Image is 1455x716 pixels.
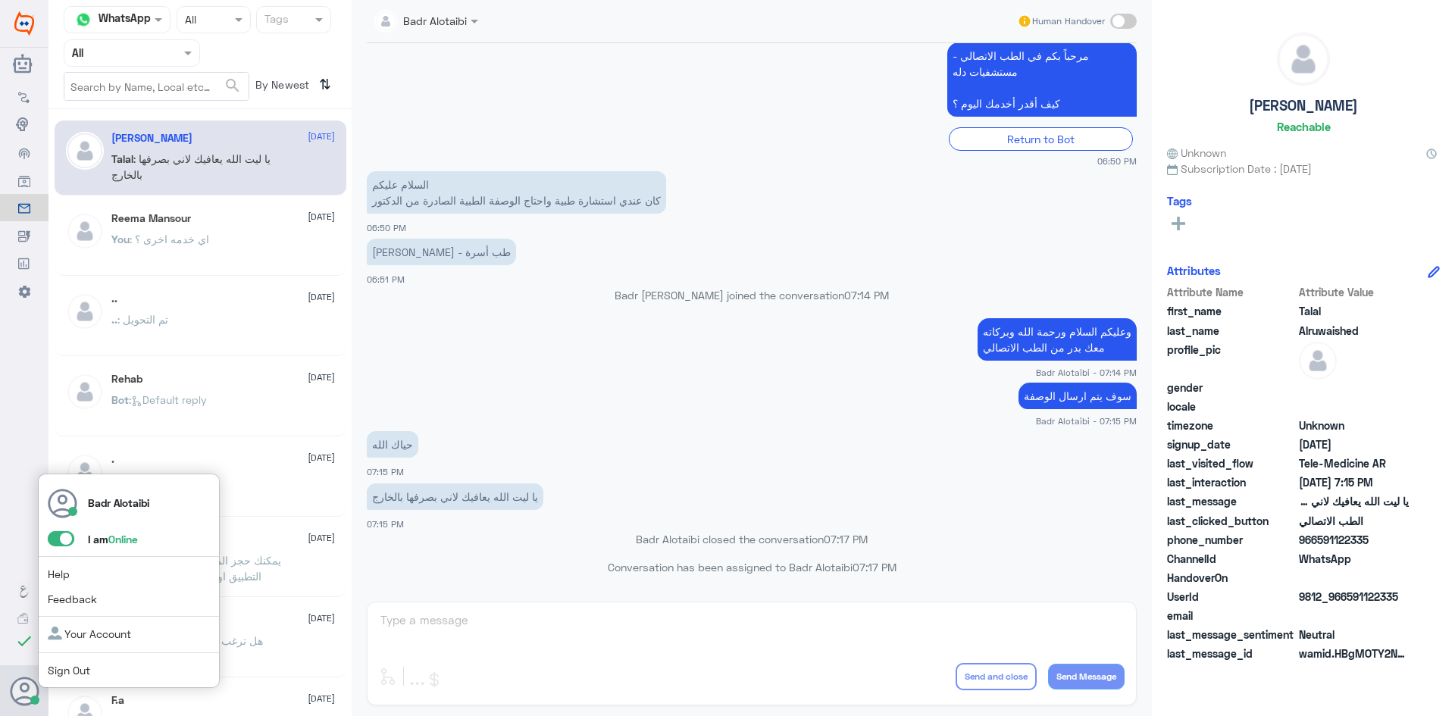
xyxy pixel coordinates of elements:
[1299,303,1409,319] span: Talal
[1278,33,1329,85] img: defaultAdmin.png
[88,495,149,511] p: Badr Alotaibi
[1167,303,1296,319] span: first_name
[48,567,70,580] a: Help
[1167,455,1296,471] span: last_visited_flow
[66,373,104,411] img: defaultAdmin.png
[367,467,404,477] span: 07:15 PM
[308,371,335,384] span: [DATE]
[308,290,335,304] span: [DATE]
[111,152,133,165] span: Talal
[308,130,335,143] span: [DATE]
[1167,161,1440,177] span: Subscription Date : [DATE]
[108,533,138,546] span: Online
[130,233,209,245] span: : اي خدمه اخرى ؟
[1299,380,1409,396] span: null
[367,431,418,458] p: 5/8/2025, 7:15 PM
[1299,284,1409,300] span: Attribute Value
[1299,608,1409,624] span: null
[1277,120,1331,133] h6: Reachable
[66,453,104,491] img: defaultAdmin.png
[224,73,242,98] button: search
[1167,284,1296,300] span: Attribute Name
[1299,474,1409,490] span: 2025-08-05T16:15:46.662Z
[308,531,335,545] span: [DATE]
[129,393,207,406] span: : Default reply
[224,77,242,95] span: search
[1299,455,1409,471] span: Tele-Medicine AR
[117,313,168,326] span: : تم التحويل
[1048,664,1125,689] button: Send Message
[1299,513,1409,529] span: الطب الاتصالي
[1167,589,1296,605] span: UserId
[48,664,90,677] a: Sign Out
[66,212,104,250] img: defaultAdmin.png
[111,233,130,245] span: You
[1167,399,1296,414] span: locale
[1299,570,1409,586] span: null
[1299,323,1409,339] span: Alruwaished
[1032,14,1105,28] span: Human Handover
[88,533,138,546] span: I am
[1167,646,1296,661] span: last_message_id
[1167,513,1296,529] span: last_clicked_button
[1167,380,1296,396] span: gender
[111,453,114,466] h5: .
[111,212,191,225] h5: Reema Mansour
[367,171,666,214] p: 5/8/2025, 6:50 PM
[1167,608,1296,624] span: email
[1167,436,1296,452] span: signup_date
[1167,474,1296,490] span: last_interaction
[367,287,1137,303] p: Badr [PERSON_NAME] joined the conversation
[111,694,124,707] h5: F.a
[978,318,1137,361] p: 5/8/2025, 7:14 PM
[1167,627,1296,643] span: last_message_sentiment
[1167,145,1226,161] span: Unknown
[367,239,516,265] p: 5/8/2025, 6:51 PM
[66,132,104,170] img: defaultAdmin.png
[319,72,331,97] i: ⇅
[844,289,889,302] span: 07:14 PM
[64,73,249,100] input: Search by Name, Local etc…
[14,11,34,36] img: Widebot Logo
[1167,417,1296,433] span: timezone
[308,611,335,625] span: [DATE]
[1167,570,1296,586] span: HandoverOn
[1299,532,1409,548] span: 966591122335
[1299,342,1337,380] img: defaultAdmin.png
[1167,323,1296,339] span: last_name
[111,373,142,386] h5: Rehab
[1167,551,1296,567] span: ChannelId
[367,519,404,529] span: 07:15 PM
[1167,532,1296,548] span: phone_number
[947,42,1137,117] p: 5/8/2025, 6:50 PM
[111,152,271,181] span: : يا ليت الله يعافيك لاني بصرفها بالخارج
[853,561,896,574] span: 07:17 PM
[308,692,335,705] span: [DATE]
[1299,627,1409,643] span: 0
[72,8,95,31] img: whatsapp.png
[1299,399,1409,414] span: null
[1018,383,1137,409] p: 5/8/2025, 7:15 PM
[1249,97,1358,114] h5: [PERSON_NAME]
[1167,493,1296,509] span: last_message
[1167,194,1192,208] h6: Tags
[308,451,335,464] span: [DATE]
[111,132,192,145] h5: Talal Alruwaished
[1299,417,1409,433] span: Unknown
[1167,264,1221,277] h6: Attributes
[111,313,117,326] span: ..
[262,11,289,30] div: Tags
[367,559,1137,575] p: Conversation has been assigned to Badr Alotaibi
[367,531,1137,547] p: Badr Alotaibi closed the conversation
[824,533,868,546] span: 07:17 PM
[111,292,117,305] h5: ..
[1036,414,1137,427] span: Badr Alotaibi - 07:15 PM
[1299,646,1409,661] span: wamid.HBgMOTY2NTkxMTIyMzM1FQIAEhgUM0FERjZGRUM5QzQzNDIyNUJEQUUA
[10,677,39,705] button: Avatar
[1299,493,1409,509] span: يا ليت الله يعافيك لاني بصرفها بالخارج
[111,393,129,406] span: Bot
[956,663,1037,690] button: Send and close
[249,72,313,102] span: By Newest
[48,592,97,605] a: Feedback
[66,292,104,330] img: defaultAdmin.png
